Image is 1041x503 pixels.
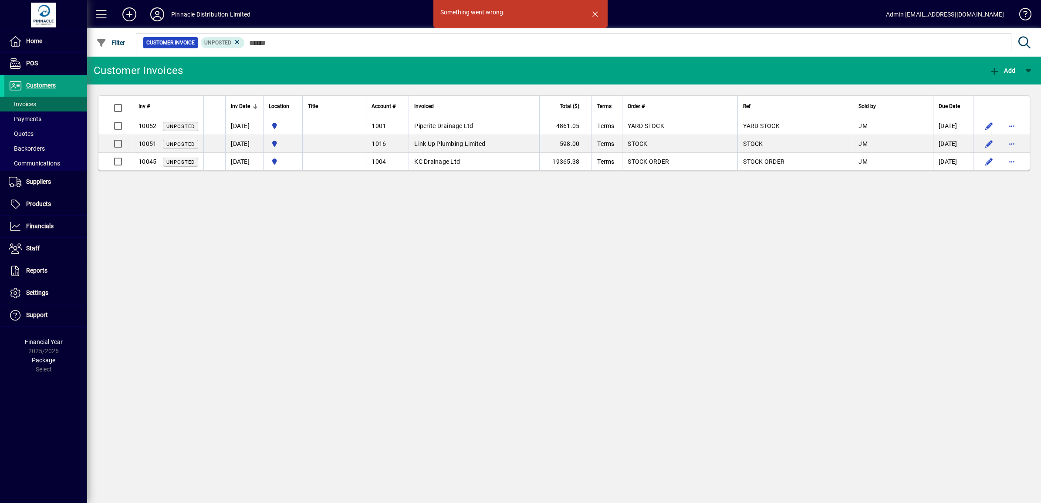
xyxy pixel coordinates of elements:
[204,40,231,46] span: Unposted
[539,117,591,135] td: 4861.05
[26,311,48,318] span: Support
[4,126,87,141] a: Quotes
[372,101,403,111] div: Account #
[9,101,36,108] span: Invoices
[26,60,38,67] span: POS
[1005,137,1019,151] button: More options
[225,117,263,135] td: [DATE]
[414,122,473,129] span: Piperite Drainage Ltd
[4,304,87,326] a: Support
[9,115,41,122] span: Payments
[26,37,42,44] span: Home
[139,140,156,147] span: 10051
[628,140,647,147] span: STOCK
[743,158,784,165] span: STOCK ORDER
[4,238,87,260] a: Staff
[858,122,868,129] span: JM
[26,245,40,252] span: Staff
[166,124,195,129] span: Unposted
[225,153,263,170] td: [DATE]
[414,101,434,111] span: Invoiced
[628,101,732,111] div: Order #
[858,158,868,165] span: JM
[982,137,996,151] button: Edit
[4,282,87,304] a: Settings
[628,101,645,111] span: Order #
[4,171,87,193] a: Suppliers
[269,101,297,111] div: Location
[539,135,591,153] td: 598.00
[743,122,780,129] span: YARD STOCK
[4,97,87,111] a: Invoices
[628,122,664,129] span: YARD STOCK
[743,140,763,147] span: STOCK
[94,35,128,51] button: Filter
[9,130,34,137] span: Quotes
[372,122,386,129] span: 1001
[4,260,87,282] a: Reports
[4,216,87,237] a: Financials
[26,178,51,185] span: Suppliers
[597,122,614,129] span: Terms
[26,289,48,296] span: Settings
[96,39,125,46] span: Filter
[858,140,868,147] span: JM
[989,67,1015,74] span: Add
[26,200,51,207] span: Products
[201,37,245,48] mat-chip: Customer Invoice Status: Unposted
[269,139,297,149] span: Pinnacle Distribution
[231,101,258,111] div: Inv Date
[933,153,973,170] td: [DATE]
[269,121,297,131] span: Pinnacle Distribution
[982,119,996,133] button: Edit
[743,101,750,111] span: Ref
[9,160,60,167] span: Communications
[4,53,87,74] a: POS
[743,101,848,111] div: Ref
[4,30,87,52] a: Home
[9,145,45,152] span: Backorders
[308,101,361,111] div: Title
[32,357,55,364] span: Package
[858,101,876,111] span: Sold by
[4,156,87,171] a: Communications
[166,159,195,165] span: Unposted
[4,111,87,126] a: Payments
[372,101,395,111] span: Account #
[858,101,928,111] div: Sold by
[143,7,171,22] button: Profile
[146,38,195,47] span: Customer Invoice
[269,101,289,111] span: Location
[597,140,614,147] span: Terms
[139,101,198,111] div: Inv #
[1005,155,1019,169] button: More options
[414,101,534,111] div: Invoiced
[231,101,250,111] span: Inv Date
[26,267,47,274] span: Reports
[225,135,263,153] td: [DATE]
[414,158,460,165] span: KC Drainage Ltd
[26,82,56,89] span: Customers
[545,101,587,111] div: Total ($)
[4,193,87,215] a: Products
[139,122,156,129] span: 10052
[414,140,485,147] span: Link Up Plumbing Limited
[597,101,612,111] span: Terms
[139,158,156,165] span: 10045
[372,158,386,165] span: 1004
[4,141,87,156] a: Backorders
[1013,2,1030,30] a: Knowledge Base
[560,101,579,111] span: Total ($)
[597,158,614,165] span: Terms
[115,7,143,22] button: Add
[939,101,960,111] span: Due Date
[25,338,63,345] span: Financial Year
[171,7,250,21] div: Pinnacle Distribution Limited
[269,157,297,166] span: Pinnacle Distribution
[933,135,973,153] td: [DATE]
[886,7,1004,21] div: Admin [EMAIL_ADDRESS][DOMAIN_NAME]
[939,101,968,111] div: Due Date
[987,63,1017,78] button: Add
[372,140,386,147] span: 1016
[308,101,318,111] span: Title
